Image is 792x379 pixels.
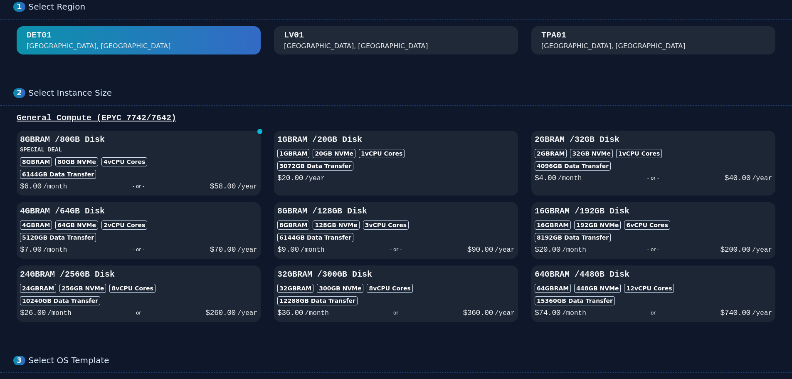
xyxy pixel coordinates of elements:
div: 20 GB NVMe [313,149,355,158]
h3: 4GB RAM / 64 GB Disk [20,206,257,217]
div: 1 vCPU Cores [359,149,405,158]
h3: 64GB RAM / 448 GB Disk [535,269,772,280]
button: TPA01 [GEOGRAPHIC_DATA], [GEOGRAPHIC_DATA] [531,26,775,54]
h3: 2GB RAM / 32 GB Disk [535,134,772,146]
span: $ 200.00 [720,245,750,254]
div: 2GB RAM [535,149,567,158]
span: $ 36.00 [277,309,303,317]
div: 6144 GB Data Transfer [20,170,96,179]
span: $ 40.00 [725,174,750,182]
span: /year [495,246,515,254]
span: /month [43,183,67,191]
span: $ 360.00 [463,309,493,317]
div: - or - [586,244,720,255]
div: 24GB RAM [20,284,56,293]
div: 4096 GB Data Transfer [535,161,611,171]
div: - or - [582,172,724,184]
span: $ 20.00 [535,245,560,254]
h3: 8GB RAM / 80 GB Disk [20,134,257,146]
button: LV01 [GEOGRAPHIC_DATA], [GEOGRAPHIC_DATA] [274,26,518,54]
div: 1 [13,2,25,12]
div: 256 GB NVMe [59,284,106,293]
div: Select Region [29,2,779,12]
div: 32GB RAM [277,284,313,293]
h3: 16GB RAM / 192 GB Disk [535,206,772,217]
div: [GEOGRAPHIC_DATA], [GEOGRAPHIC_DATA] [27,41,171,51]
button: 64GBRAM /448GB Disk64GBRAM448GB NVMe12vCPU Cores15360GB Data Transfer$74.00/month- or -$740.00/year [531,265,775,322]
div: 15360 GB Data Transfer [535,296,615,305]
span: /year [752,175,772,182]
div: 2 vCPU Cores [101,220,147,230]
span: /year [305,175,325,182]
h3: 24GB RAM / 256 GB Disk [20,269,257,280]
span: $ 90.00 [467,245,493,254]
span: $ 260.00 [206,309,236,317]
div: 8GB RAM [277,220,309,230]
h3: 32GB RAM / 300 GB Disk [277,269,515,280]
span: /month [562,246,586,254]
div: 8 vCPU Cores [109,284,155,293]
span: /month [47,310,72,317]
div: 6144 GB Data Transfer [277,233,353,242]
div: LV01 [284,30,304,41]
div: 3 vCPU Cores [363,220,409,230]
div: 12288 GB Data Transfer [277,296,358,305]
div: 1 vCPU Cores [616,149,662,158]
span: /year [237,246,257,254]
div: [GEOGRAPHIC_DATA], [GEOGRAPHIC_DATA] [541,41,686,51]
div: 128 GB NVMe [313,220,359,230]
span: $ 740.00 [720,309,750,317]
div: 10240 GB Data Transfer [20,296,100,305]
div: DET01 [27,30,52,41]
span: /month [305,310,329,317]
div: 3 [13,356,25,365]
div: 2 [13,88,25,98]
span: $ 74.00 [535,309,560,317]
span: $ 4.00 [535,174,556,182]
button: DET01 [GEOGRAPHIC_DATA], [GEOGRAPHIC_DATA] [17,26,261,54]
button: 24GBRAM /256GB Disk24GBRAM256GB NVMe8vCPU Cores10240GB Data Transfer$26.00/month- or -$260.00/year [17,265,261,322]
div: 32 GB NVMe [570,149,613,158]
button: 2GBRAM /32GB Disk2GBRAM32GB NVMe1vCPU Cores4096GB Data Transfer$4.00/month- or -$40.00/year [531,131,775,196]
div: 16GB RAM [535,220,571,230]
span: /month [301,246,325,254]
div: [GEOGRAPHIC_DATA], [GEOGRAPHIC_DATA] [284,41,428,51]
h3: 1GB RAM / 20 GB Disk [277,134,515,146]
div: 3072 GB Data Transfer [277,161,353,171]
div: Select Instance Size [29,88,779,98]
span: $ 70.00 [210,245,236,254]
div: - or - [67,244,210,255]
div: - or - [329,307,463,319]
div: 5120 GB Data Transfer [20,233,96,242]
span: /year [237,310,257,317]
div: 8 vCPU Cores [367,284,412,293]
span: $ 6.00 [20,182,42,191]
span: $ 9.00 [277,245,299,254]
div: 6 vCPU Cores [624,220,670,230]
div: Select OS Template [29,355,779,366]
span: /month [43,246,67,254]
div: 12 vCPU Cores [624,284,674,293]
span: /year [752,246,772,254]
div: 80 GB NVMe [55,157,98,166]
span: $ 58.00 [210,182,236,191]
button: 8GBRAM /80GB DiskSPECIAL DEAL8GBRAM80GB NVMe4vCPU Cores6144GB Data Transfer$6.00/month- or -$58.0... [17,131,261,196]
span: $ 7.00 [20,245,42,254]
span: /year [237,183,257,191]
div: 192 GB NVMe [574,220,621,230]
h3: SPECIAL DEAL [20,146,257,154]
div: - or - [67,181,210,192]
div: General Compute (EPYC 7742/7642) [13,112,779,124]
div: 4GB RAM [20,220,52,230]
div: 8GB RAM [20,157,52,166]
span: /month [562,310,586,317]
span: $ 26.00 [20,309,46,317]
button: 8GBRAM /128GB Disk8GBRAM128GB NVMe3vCPU Cores6144GB Data Transfer$9.00/month- or -$90.00/year [274,202,518,259]
div: - or - [586,307,720,319]
h3: 8GB RAM / 128 GB Disk [277,206,515,217]
span: $ 20.00 [277,174,303,182]
div: - or - [324,244,467,255]
div: 300 GB NVMe [317,284,363,293]
div: 1GB RAM [277,149,309,158]
div: 448 GB NVMe [574,284,621,293]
